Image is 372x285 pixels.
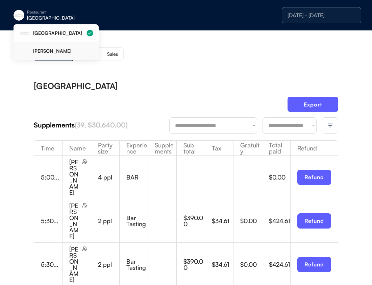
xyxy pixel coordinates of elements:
[63,145,91,151] div: Name
[33,49,93,53] div: [PERSON_NAME]
[41,261,62,267] div: 5:30...
[233,142,262,154] div: Gratuity
[34,120,169,130] div: Supplements
[98,261,119,267] div: 2 ppl
[269,261,290,267] div: $424.61
[148,142,176,154] div: Supplements
[41,218,62,224] div: 5:30...
[98,218,119,224] div: 2 ppl
[240,261,262,267] div: $0.00
[126,258,148,270] div: Bar Tasting
[86,30,93,37] img: Group%2048096198.svg
[327,122,333,128] img: filter-lines.svg
[183,258,205,270] div: $390.00
[205,145,233,151] div: Tax
[240,218,262,224] div: $0.00
[297,213,331,229] button: Refund
[27,10,112,14] div: Restaurant
[183,215,205,227] div: $390.00
[19,28,30,39] img: eleven-madison-park-new-york-ny-logo-1.jpg
[27,16,112,20] div: [GEOGRAPHIC_DATA]
[120,142,148,154] div: Experience
[297,170,331,185] button: Refund
[34,145,62,151] div: Time
[126,174,148,180] div: BAR
[91,142,119,154] div: Party size
[82,246,88,252] img: users-edit.svg
[14,10,24,21] img: eleven-madison-park-new-york-ny-logo-1.jpg
[19,46,30,56] img: yH5BAEAAAAALAAAAAABAAEAAAIBRAA7
[69,203,80,239] div: [PERSON_NAME]
[297,257,331,272] button: Refund
[269,174,290,180] div: $0.00
[107,52,118,56] div: Sales
[69,159,80,195] div: [PERSON_NAME]
[288,97,338,112] button: Export
[126,215,148,227] div: Bar Tasting
[262,142,290,154] div: Total paid
[75,121,128,129] font: (39, $30,640.00)
[291,145,338,151] div: Refund
[69,246,80,283] div: [PERSON_NAME]
[34,82,118,90] div: [GEOGRAPHIC_DATA]
[33,31,83,35] div: [GEOGRAPHIC_DATA]
[177,142,205,154] div: Sub total
[288,13,355,18] div: [DATE] - [DATE]
[98,174,119,180] div: 4 ppl
[82,159,88,164] img: users-edit.svg
[82,203,88,208] img: users-edit.svg
[269,218,290,224] div: $424.61
[41,174,62,180] div: 5:00...
[212,218,233,224] div: $34.61
[212,261,233,267] div: $34.61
